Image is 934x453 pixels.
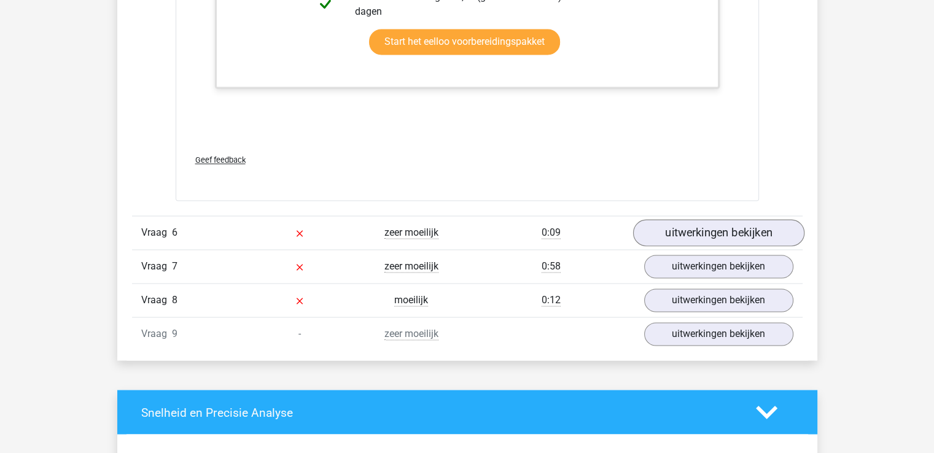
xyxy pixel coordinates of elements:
h4: Snelheid en Precisie Analyse [141,405,737,419]
span: 0:12 [542,294,561,306]
span: 9 [172,328,177,339]
span: Vraag [141,327,172,341]
a: Start het eelloo voorbereidingspakket [369,29,560,55]
span: Vraag [141,259,172,274]
span: Geef feedback [195,155,246,165]
span: 0:09 [542,226,561,239]
a: uitwerkingen bekijken [644,255,793,278]
a: uitwerkingen bekijken [632,219,804,246]
span: 7 [172,260,177,272]
span: Vraag [141,293,172,308]
div: - [244,327,356,341]
a: uitwerkingen bekijken [644,322,793,346]
span: 0:58 [542,260,561,273]
span: 6 [172,226,177,238]
span: zeer moeilijk [384,260,438,273]
a: uitwerkingen bekijken [644,288,793,312]
span: Vraag [141,225,172,240]
span: zeer moeilijk [384,328,438,340]
span: 8 [172,294,177,306]
span: moeilijk [394,294,428,306]
span: zeer moeilijk [384,226,438,239]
